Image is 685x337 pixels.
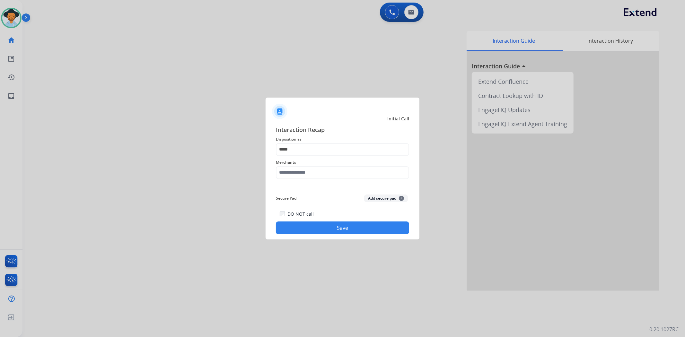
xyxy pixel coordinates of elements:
[272,104,287,119] img: contactIcon
[276,194,296,202] span: Secure Pad
[287,211,314,217] label: DO NOT call
[649,325,679,333] p: 0.20.1027RC
[364,194,408,202] button: Add secure pad+
[276,159,409,166] span: Merchants
[276,125,409,135] span: Interaction Recap
[276,221,409,234] button: Save
[387,116,409,122] span: Initial Call
[399,196,404,201] span: +
[276,135,409,143] span: Disposition as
